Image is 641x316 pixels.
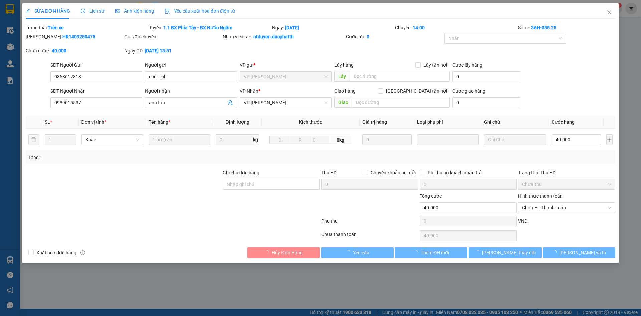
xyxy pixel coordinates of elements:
span: Kích thước [299,119,322,125]
b: 0 [367,34,369,39]
span: Cước hàng [552,119,575,125]
button: Yêu cầu [321,247,394,258]
th: Ghi chú [481,116,549,129]
input: R [290,136,310,144]
b: ntduyen.ducphatth [253,34,294,39]
img: icon [165,9,170,14]
span: user-add [228,100,233,105]
div: Trạng thái Thu Hộ [518,169,615,176]
span: Lấy tận nơi [421,61,450,69]
span: 0kg [329,136,352,144]
span: [PERSON_NAME] thay đổi [482,249,536,256]
div: Tuyến: [148,24,271,31]
span: close [607,10,612,15]
button: Close [600,3,619,22]
div: Gói vận chuyển: [124,33,221,40]
input: Dọc đường [350,71,450,82]
button: [PERSON_NAME] thay đổi [469,247,541,258]
span: Tổng cước [420,193,442,199]
button: [PERSON_NAME] và In [543,247,615,258]
span: VP Nhận [240,88,258,94]
b: Trên xe [48,25,64,30]
div: Tổng: 1 [28,154,247,161]
span: [PERSON_NAME] và In [559,249,606,256]
span: Yêu cầu xuất hóa đơn điện tử [165,8,235,14]
b: 1.1 BX Phía Tây - BX Nước Ngầm [163,25,232,30]
span: Lấy [334,71,350,82]
span: Khác [85,135,139,145]
div: SĐT Người Nhận [50,87,142,95]
div: Trạng thái: [25,24,148,31]
span: VP Hoằng Kim [244,72,328,82]
input: D [269,136,290,144]
input: 0 [362,134,412,145]
button: Hủy Đơn Hàng [247,247,320,258]
input: VD: Bàn, Ghế [149,134,210,145]
div: Chưa thanh toán [320,231,419,242]
span: loading [552,250,559,255]
div: VP gửi [240,61,332,69]
b: 40.000 [52,48,66,54]
div: Nhân viên tạo: [223,33,345,40]
span: Giao hàng [334,88,356,94]
button: plus [606,134,613,145]
div: Người gửi [145,61,237,69]
span: Giao [334,97,352,108]
input: Dọc đường [352,97,450,108]
button: delete [28,134,39,145]
span: Hủy Đơn Hàng [272,249,302,256]
span: Chọn HT Thanh Toán [522,203,611,213]
span: Đơn vị tính [81,119,106,125]
input: Cước giao hàng [452,97,520,108]
button: Thêm ĐH mới [395,247,467,258]
div: Cước rồi : [346,33,443,40]
div: [PERSON_NAME]: [26,33,123,40]
div: SĐT Người Gửi [50,61,142,69]
div: Ngày: [271,24,395,31]
b: [DATE] [285,25,299,30]
input: Ghi Chú [484,134,546,145]
span: Giá trị hàng [362,119,387,125]
th: Loại phụ phí [414,116,481,129]
span: loading [264,250,272,255]
input: Cước lấy hàng [452,71,520,82]
div: Người nhận [145,87,237,95]
div: Ngày GD: [124,47,221,55]
span: [GEOGRAPHIC_DATA] tận nơi [383,87,450,95]
span: Lịch sử [81,8,104,14]
label: Cước giao hàng [452,88,485,94]
span: SL [45,119,50,125]
span: loading [475,250,482,255]
label: Ghi chú đơn hàng [223,170,259,175]
span: Ảnh kiện hàng [115,8,154,14]
span: Xuất hóa đơn hàng [34,249,79,256]
div: Số xe: [517,24,616,31]
input: C [310,136,329,144]
span: Chuyển khoản ng. gửi [368,169,418,176]
span: Chưa thu [522,179,611,189]
span: Tên hàng [149,119,170,125]
span: clock-circle [81,9,85,13]
span: Yêu cầu [353,249,369,256]
b: 36H-085.25 [531,25,556,30]
span: SỬA ĐƠN HÀNG [26,8,70,14]
b: 14:00 [413,25,425,30]
span: Lấy hàng [334,62,354,68]
span: VND [518,218,527,224]
input: Ghi chú đơn hàng [223,179,320,190]
span: edit [26,9,30,13]
span: Thêm ĐH mới [421,249,449,256]
label: Cước lấy hàng [452,62,482,68]
span: Định lượng [225,119,249,125]
div: Phụ thu [320,217,419,229]
div: Chưa cước : [26,47,123,55]
span: Thu Hộ [321,170,337,175]
span: loading [346,250,353,255]
span: VP Ngọc Hồi [244,98,328,108]
b: [DATE] 13:51 [145,48,172,54]
label: Hình thức thanh toán [518,193,563,199]
span: info-circle [80,250,85,255]
b: HK1409250475 [62,34,95,39]
span: kg [252,134,259,145]
span: loading [413,250,421,255]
